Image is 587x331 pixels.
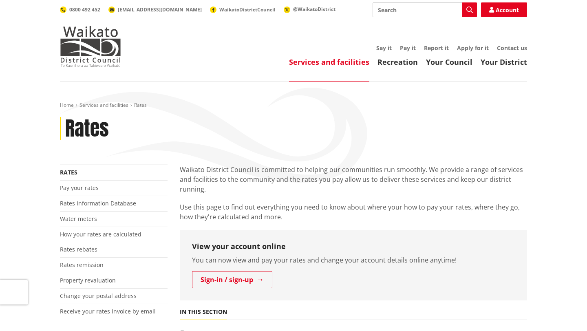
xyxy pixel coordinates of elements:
[284,6,335,13] a: @WaikatoDistrict
[376,44,392,52] a: Say it
[192,271,272,288] a: Sign-in / sign-up
[60,230,141,238] a: How your rates are calculated
[219,6,276,13] span: WaikatoDistrictCouncil
[192,255,515,265] p: You can now view and pay your rates and change your account details online anytime!
[400,44,416,52] a: Pay it
[497,44,527,52] a: Contact us
[60,276,116,284] a: Property revaluation
[60,26,121,67] img: Waikato District Council - Te Kaunihera aa Takiwaa o Waikato
[60,168,77,176] a: Rates
[457,44,489,52] a: Apply for it
[426,57,472,67] a: Your Council
[60,199,136,207] a: Rates Information Database
[180,202,527,222] p: Use this page to find out everything you need to know about where your how to pay your rates, whe...
[69,6,100,13] span: 0800 492 452
[60,102,74,108] a: Home
[65,117,109,141] h1: Rates
[60,102,527,109] nav: breadcrumb
[60,261,104,269] a: Rates remission
[60,184,99,192] a: Pay your rates
[373,2,477,17] input: Search input
[180,165,527,194] p: Waikato District Council is committed to helping our communities run smoothly. We provide a range...
[60,245,97,253] a: Rates rebates
[192,242,515,251] h3: View your account online
[377,57,418,67] a: Recreation
[60,307,156,315] a: Receive your rates invoice by email
[180,309,227,316] h5: In this section
[108,6,202,13] a: [EMAIL_ADDRESS][DOMAIN_NAME]
[134,102,147,108] span: Rates
[60,292,137,300] a: Change your postal address
[293,6,335,13] span: @WaikatoDistrict
[60,215,97,223] a: Water meters
[79,102,128,108] a: Services and facilities
[60,6,100,13] a: 0800 492 452
[210,6,276,13] a: WaikatoDistrictCouncil
[424,44,449,52] a: Report it
[289,57,369,67] a: Services and facilities
[118,6,202,13] span: [EMAIL_ADDRESS][DOMAIN_NAME]
[481,2,527,17] a: Account
[481,57,527,67] a: Your District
